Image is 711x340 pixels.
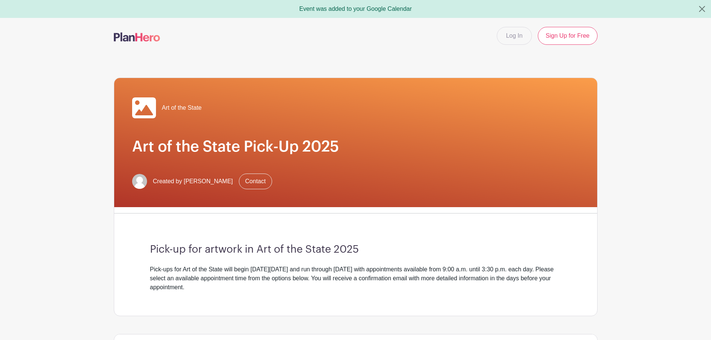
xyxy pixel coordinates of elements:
[162,103,202,112] span: Art of the State
[153,177,233,186] span: Created by [PERSON_NAME]
[239,174,272,189] a: Contact
[114,32,160,41] img: logo-507f7623f17ff9eddc593b1ce0a138ce2505c220e1c5a4e2b4648c50719b7d32.svg
[150,265,561,292] div: Pick-ups for Art of the State will begin [DATE][DATE] and run through [DATE] with appointments av...
[132,174,147,189] img: default-ce2991bfa6775e67f084385cd625a349d9dcbb7a52a09fb2fda1e96e2d18dcdb.png
[538,27,597,45] a: Sign Up for Free
[497,27,532,45] a: Log In
[132,138,579,156] h1: Art of the State Pick-Up 2025
[150,243,561,256] h3: Pick-up for artwork in Art of the State 2025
